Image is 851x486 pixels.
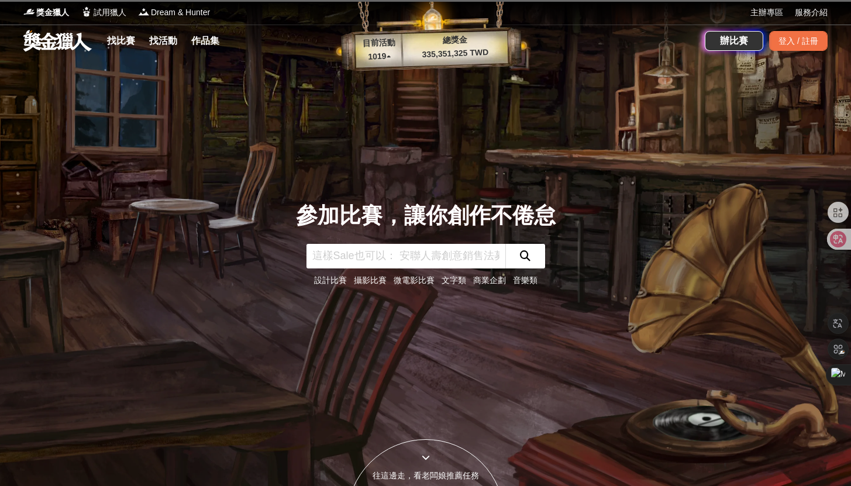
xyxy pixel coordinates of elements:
a: 找活動 [144,33,182,49]
p: 總獎金 [402,32,508,48]
a: 服務介紹 [795,6,828,19]
div: 登入 / 註冊 [769,31,828,51]
a: 攝影比賽 [354,275,387,285]
p: 1019 ▴ [356,50,403,64]
span: 試用獵人 [94,6,126,19]
a: 微電影比賽 [394,275,435,285]
div: 往這邊走，看老闆娘推薦任務 [347,470,504,482]
a: 作品集 [187,33,224,49]
span: 獎金獵人 [36,6,69,19]
img: Logo [81,6,92,18]
p: 335,351,325 TWD [402,46,508,61]
a: Logo獎金獵人 [23,6,69,19]
img: Logo [138,6,150,18]
img: Logo [23,6,35,18]
a: Logo試用獵人 [81,6,126,19]
a: LogoDream & Hunter [138,6,210,19]
span: Dream & Hunter [151,6,210,19]
a: 商業企劃 [473,275,506,285]
p: 目前活動 [355,36,402,50]
input: 這樣Sale也可以： 安聯人壽創意銷售法募集 [306,244,505,268]
a: 音樂類 [513,275,538,285]
a: 設計比賽 [314,275,347,285]
a: 辦比賽 [705,31,763,51]
div: 參加比賽，讓你創作不倦怠 [296,199,556,232]
a: 文字類 [442,275,466,285]
a: 找比賽 [102,33,140,49]
a: 主辦專區 [750,6,783,19]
